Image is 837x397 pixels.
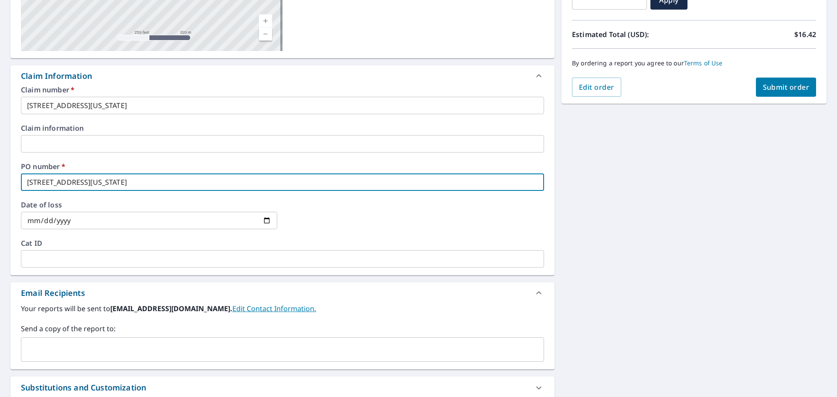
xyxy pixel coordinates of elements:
[756,78,817,97] button: Submit order
[579,82,614,92] span: Edit order
[232,304,316,313] a: EditContactInfo
[572,78,621,97] button: Edit order
[259,27,272,41] a: Current Level 17, Zoom Out
[110,304,232,313] b: [EMAIL_ADDRESS][DOMAIN_NAME].
[794,29,816,40] p: $16.42
[21,287,85,299] div: Email Recipients
[684,59,723,67] a: Terms of Use
[21,303,544,314] label: Your reports will be sent to
[259,14,272,27] a: Current Level 17, Zoom In
[21,70,92,82] div: Claim Information
[21,125,544,132] label: Claim information
[572,59,816,67] p: By ordering a report you agree to our
[21,240,544,247] label: Cat ID
[10,282,555,303] div: Email Recipients
[21,86,544,93] label: Claim number
[572,29,694,40] p: Estimated Total (USD):
[763,82,810,92] span: Submit order
[21,382,146,394] div: Substitutions and Customization
[21,201,277,208] label: Date of loss
[21,323,544,334] label: Send a copy of the report to:
[10,65,555,86] div: Claim Information
[21,163,544,170] label: PO number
